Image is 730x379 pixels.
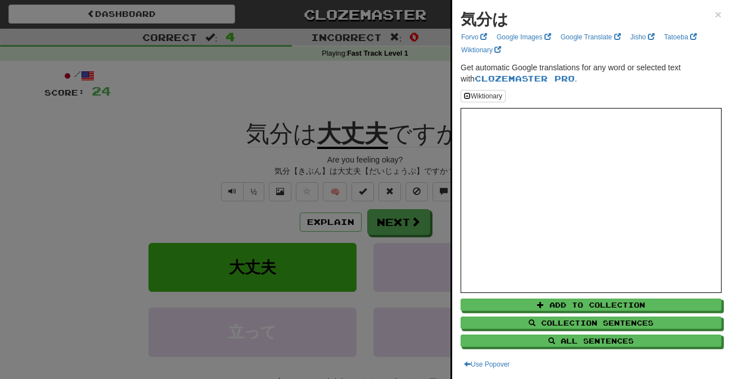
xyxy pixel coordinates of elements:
[627,31,658,43] a: Jisho
[461,62,722,84] p: Get automatic Google translations for any word or selected text with .
[493,31,555,43] a: Google Images
[461,299,722,311] button: Add to Collection
[475,74,575,83] a: Clozemaster Pro
[661,31,700,43] a: Tatoeba
[715,8,722,20] button: Close
[461,335,722,347] button: All Sentences
[458,31,490,43] a: Forvo
[461,358,513,371] button: Use Popover
[557,31,624,43] a: Google Translate
[458,44,504,56] a: Wiktionary
[461,90,506,102] button: Wiktionary
[715,8,722,21] span: ×
[461,317,722,329] button: Collection Sentences
[461,11,508,28] strong: 気分は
